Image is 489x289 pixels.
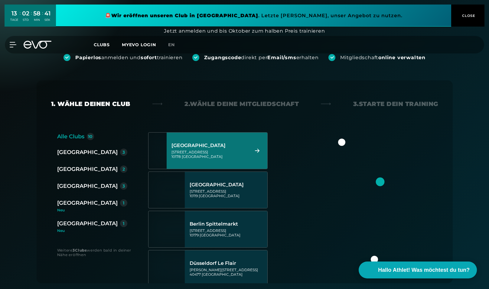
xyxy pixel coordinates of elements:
div: 41 [44,9,51,18]
div: MIN [33,18,41,22]
div: 2. Wähle deine Mitgliedschaft [184,100,299,108]
div: [GEOGRAPHIC_DATA] [57,219,118,228]
div: : [42,10,43,26]
div: Neu [57,229,127,233]
div: [PERSON_NAME][STREET_ADDRESS] 40477 [GEOGRAPHIC_DATA] [190,268,266,277]
div: [GEOGRAPHIC_DATA] [57,182,118,190]
strong: 3 [73,248,75,252]
div: Neu [57,208,132,212]
div: 13 [10,9,18,18]
a: en [168,41,182,48]
div: 1 [123,201,124,205]
span: en [168,42,175,47]
strong: online verwalten [378,55,425,60]
a: Clubs [94,42,122,47]
div: [GEOGRAPHIC_DATA] [57,148,118,156]
div: [STREET_ADDRESS] 10119 [GEOGRAPHIC_DATA] [190,189,266,198]
div: 2 [122,167,125,171]
div: [GEOGRAPHIC_DATA] [171,143,247,149]
div: 02 [22,9,29,18]
span: Hallo Athlet! Was möchtest du tun? [378,266,470,274]
button: CLOSE [451,5,484,27]
strong: sofort [141,55,157,60]
div: TAGE [10,18,18,22]
div: STD [22,18,29,22]
div: [GEOGRAPHIC_DATA] [57,199,118,207]
div: 1. Wähle deinen Club [51,100,130,108]
div: 58 [33,9,41,18]
div: [GEOGRAPHIC_DATA] [190,182,266,188]
div: Alle Clubs [57,132,84,141]
div: [STREET_ADDRESS] 10178 [GEOGRAPHIC_DATA] [171,150,247,159]
div: : [20,10,21,26]
span: CLOSE [461,13,475,18]
div: : [31,10,32,26]
div: 3 [122,150,125,154]
strong: Clubs [75,248,87,252]
div: [GEOGRAPHIC_DATA] [57,165,118,173]
button: Hallo Athlet! Was möchtest du tun? [359,262,477,278]
div: Weitere werden bald in deiner Nähe eröffnen [57,248,136,257]
span: Clubs [94,42,110,47]
div: Düsseldorf Le Flair [190,260,266,266]
div: 1 [123,221,124,226]
div: [STREET_ADDRESS] 10179 [GEOGRAPHIC_DATA] [190,228,266,237]
div: SEK [44,18,51,22]
strong: Email/sms [267,55,296,60]
div: Berlin Spittelmarkt [190,221,266,227]
strong: Papierlos [75,55,101,60]
a: MYEVO LOGIN [122,42,156,47]
div: 3 [122,184,125,188]
div: 10 [88,134,93,139]
div: 3. Starte dein Training [353,100,438,108]
strong: Zugangscode [204,55,241,60]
